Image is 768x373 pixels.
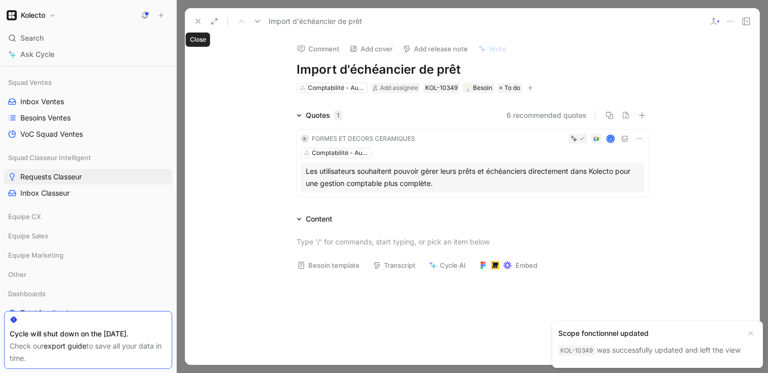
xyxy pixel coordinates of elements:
[306,109,342,121] div: Quotes
[4,75,172,90] div: Squad Ventes
[497,83,522,93] div: To do
[4,267,172,282] div: Other
[10,328,167,340] div: Cycle will shut down on the [DATE].
[4,8,58,22] button: KolectoKolecto
[4,228,172,246] div: Equipe Sales
[308,83,365,93] div: Comptabilité - Autres
[4,305,172,321] a: Total feedbacks par scope
[20,113,71,123] span: Besoins Ventes
[463,83,494,93] div: 💡Besoin
[424,258,470,272] button: Cycle AI
[20,48,54,60] span: Ask Cycle
[4,127,172,142] a: VoC Squad Ventes
[380,84,418,91] span: Add assignee
[20,97,64,107] span: Inbox Ventes
[10,340,167,364] div: Check our to save all your data in time.
[293,42,344,56] button: Comment
[306,165,639,190] div: Les utilisateurs souhaitent pouvoir gérer leurs prêts et échéanciers directement dans Kolecto pou...
[312,148,369,158] div: Comptabilité - Autres
[20,129,83,139] span: VoC Squad Ventes
[4,185,172,201] a: Inbox Classeur
[21,11,45,20] h1: Kolecto
[8,289,46,299] span: Dashboards
[4,169,172,184] a: Requests Classeur
[4,247,172,263] div: Equipe Marketing
[4,150,172,201] div: Squad Classeur IntelligentRequests ClasseurInbox Classeur
[506,109,587,121] button: 6 recommended quotes
[345,42,397,56] button: Add cover
[44,341,86,350] a: export guide
[4,209,172,224] div: Equipe CX
[20,188,70,198] span: Inbox Classeur
[301,135,309,143] div: b
[297,61,648,78] h1: Import d'échéancier de prêt
[607,135,614,142] div: Q
[269,15,362,27] span: Import d'échéancier de prêt
[8,250,63,260] span: Equipe Marketing
[8,231,48,241] span: Equipe Sales
[306,213,332,225] div: Content
[4,150,172,165] div: Squad Classeur Intelligent
[4,286,172,301] div: Dashboards
[4,30,172,46] div: Search
[8,77,52,87] span: Squad Ventes
[558,346,741,354] span: was successfully updated and left the view
[334,110,342,120] div: 1
[20,172,82,182] span: Requests Classeur
[474,258,542,272] button: Embed
[560,346,593,356] div: KOL-10349
[4,94,172,109] a: Inbox Ventes
[4,209,172,227] div: Equipe CX
[504,83,520,93] span: To do
[558,327,741,339] div: Scope fonctionnel updated
[465,83,492,93] div: Besoin
[4,228,172,243] div: Equipe Sales
[398,42,472,56] button: Add release note
[186,33,210,47] div: Close
[4,267,172,285] div: Other
[312,134,415,144] div: FORMES ET DECORS CERAMIQUES
[293,213,336,225] div: Content
[8,211,41,222] span: Equipe CX
[293,109,346,121] div: Quotes1
[4,75,172,142] div: Squad VentesInbox VentesBesoins VentesVoC Squad Ventes
[293,258,364,272] button: Besoin template
[20,308,110,318] span: Total feedbacks par scope
[489,44,506,53] span: Write
[473,42,511,56] button: Write
[7,10,17,20] img: Kolecto
[465,85,471,91] img: 💡
[4,247,172,266] div: Equipe Marketing
[425,83,458,93] div: KOL-10349
[4,47,172,62] a: Ask Cycle
[4,110,172,126] a: Besoins Ventes
[8,152,91,163] span: Squad Classeur Intelligent
[368,258,420,272] button: Transcript
[8,269,26,279] span: Other
[20,32,44,44] span: Search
